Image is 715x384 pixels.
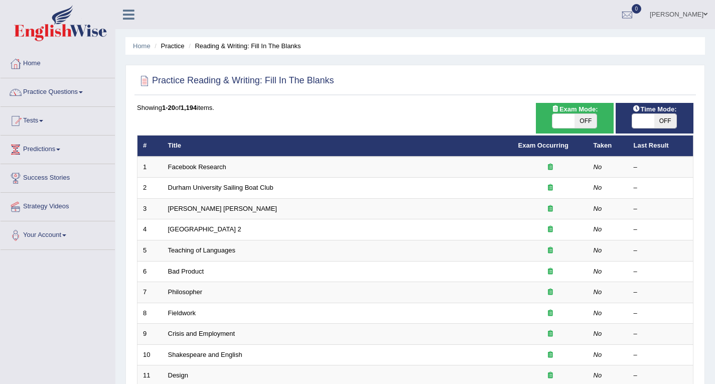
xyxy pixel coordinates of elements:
div: – [634,329,688,339]
a: [PERSON_NAME] [PERSON_NAME] [168,205,277,212]
a: Tests [1,107,115,132]
li: Reading & Writing: Fill In The Blanks [186,41,301,51]
div: Showing of items. [137,103,693,112]
em: No [594,288,602,296]
a: Home [1,50,115,75]
em: No [594,371,602,379]
a: Crisis and Employment [168,330,235,337]
td: 5 [137,240,163,262]
h2: Practice Reading & Writing: Fill In The Blanks [137,73,334,88]
span: Exam Mode: [547,104,602,114]
td: 3 [137,198,163,219]
div: Exam occurring question [518,288,583,297]
div: – [634,204,688,214]
td: 6 [137,261,163,282]
div: Exam occurring question [518,350,583,360]
span: 0 [632,4,642,14]
th: # [137,136,163,157]
div: Exam occurring question [518,309,583,318]
th: Title [163,136,513,157]
a: Fieldwork [168,309,196,317]
b: 1,194 [181,104,197,111]
em: No [594,163,602,171]
div: – [634,183,688,193]
th: Last Result [628,136,693,157]
div: – [634,371,688,380]
div: – [634,267,688,277]
td: 9 [137,324,163,345]
span: OFF [654,114,676,128]
div: – [634,350,688,360]
div: Show exams occurring in exams [536,103,614,134]
a: Teaching of Languages [168,246,235,254]
td: 8 [137,303,163,324]
div: Exam occurring question [518,204,583,214]
td: 10 [137,344,163,365]
div: – [634,246,688,255]
span: Time Mode: [628,104,680,114]
div: Exam occurring question [518,329,583,339]
em: No [594,246,602,254]
a: Facebook Research [168,163,226,171]
a: Home [133,42,151,50]
div: Exam occurring question [518,183,583,193]
span: OFF [575,114,597,128]
a: Bad Product [168,268,204,275]
a: Durham University Sailing Boat Club [168,184,273,191]
div: – [634,225,688,234]
em: No [594,309,602,317]
em: No [594,330,602,337]
a: Success Stories [1,164,115,189]
a: Philosopher [168,288,203,296]
em: No [594,205,602,212]
div: – [634,309,688,318]
div: Exam occurring question [518,225,583,234]
div: – [634,288,688,297]
em: No [594,268,602,275]
div: Exam occurring question [518,246,583,255]
th: Taken [588,136,628,157]
div: Exam occurring question [518,163,583,172]
em: No [594,184,602,191]
a: Practice Questions [1,78,115,103]
td: 4 [137,219,163,240]
em: No [594,225,602,233]
td: 1 [137,157,163,178]
div: – [634,163,688,172]
a: Your Account [1,221,115,246]
a: Predictions [1,136,115,161]
a: [GEOGRAPHIC_DATA] 2 [168,225,241,233]
em: No [594,351,602,358]
a: Shakespeare and English [168,351,242,358]
div: Exam occurring question [518,267,583,277]
div: Exam occurring question [518,371,583,380]
a: Strategy Videos [1,193,115,218]
b: 1-20 [162,104,175,111]
td: 2 [137,178,163,199]
li: Practice [152,41,184,51]
a: Exam Occurring [518,142,568,149]
td: 7 [137,282,163,303]
a: Design [168,371,188,379]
